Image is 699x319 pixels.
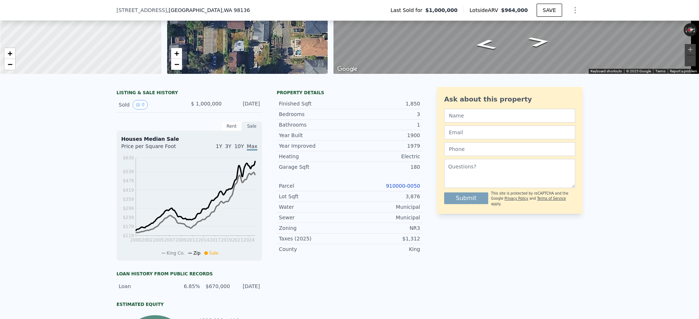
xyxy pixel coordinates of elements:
[198,238,209,243] tspan: 2014
[470,7,501,14] span: Lotside ARV
[232,238,243,243] tspan: 2021
[349,214,420,221] div: Municipal
[167,7,250,14] span: , [GEOGRAPHIC_DATA]
[444,109,575,123] input: Name
[4,59,15,70] a: Zoom out
[142,238,153,243] tspan: 2002
[119,283,170,290] div: Loan
[670,69,697,73] a: Report a problem
[193,251,200,256] span: Zip
[349,224,420,232] div: NR3
[8,60,12,69] span: −
[684,23,688,36] button: Rotate counterclockwise
[683,26,697,34] button: Reset the view
[234,283,260,290] div: [DATE]
[175,238,187,243] tspan: 2009
[167,251,185,256] span: King Co.
[244,238,255,243] tspan: 2024
[591,69,622,74] button: Keyboard shortcuts
[123,206,134,211] tspan: $299
[444,94,575,104] div: Ask about this property
[116,90,262,97] div: LISTING & SALE HISTORY
[116,271,262,277] div: Loan history from public records
[466,37,505,52] path: Go North, 47th Ave SW
[171,59,182,70] a: Zoom out
[391,7,426,14] span: Last Sold for
[121,143,189,154] div: Price per Square Foot
[187,238,198,243] tspan: 2012
[279,193,349,200] div: Lot Sqft
[386,183,420,189] a: 910000-0050
[279,163,349,171] div: Garage Sqft
[349,246,420,253] div: King
[123,224,134,229] tspan: $179
[164,238,175,243] tspan: 2007
[174,49,179,58] span: +
[116,7,167,14] span: [STREET_ADDRESS]
[277,90,422,96] div: Property details
[349,111,420,118] div: 3
[8,49,12,58] span: +
[221,121,242,131] div: Rent
[349,163,420,171] div: 180
[279,182,349,190] div: Parcel
[444,142,575,156] input: Phone
[225,143,231,149] span: 3Y
[221,238,232,243] tspan: 2019
[279,153,349,160] div: Heating
[537,4,562,17] button: SAVE
[209,238,221,243] tspan: 2017
[209,251,219,256] span: Sale
[171,48,182,59] a: Zoom in
[222,7,250,13] span: , WA 98136
[216,143,222,149] span: 1Y
[247,143,257,151] span: Max
[685,55,696,66] button: Zoom out
[279,132,349,139] div: Year Built
[123,197,134,202] tspan: $359
[121,135,257,143] div: Houses Median Sale
[279,214,349,221] div: Sewer
[349,100,420,107] div: 1,850
[349,132,420,139] div: 1900
[234,143,244,149] span: 10Y
[349,121,420,128] div: 1
[279,121,349,128] div: Bathrooms
[279,142,349,149] div: Year Improved
[693,23,697,36] button: Rotate clockwise
[133,100,148,109] button: View historical data
[123,188,134,193] tspan: $419
[349,193,420,200] div: 3,876
[335,64,359,74] a: Open this area in Google Maps (opens a new window)
[279,203,349,211] div: Water
[519,34,559,49] path: Go South, 47th Ave SW
[123,178,134,183] tspan: $479
[349,235,420,242] div: $1,312
[123,233,134,238] tspan: $119
[279,100,349,107] div: Finished Sqft
[626,69,651,73] span: © 2025 Google
[279,246,349,253] div: County
[174,60,179,69] span: −
[123,155,134,160] tspan: $630
[279,235,349,242] div: Taxes (2025)
[425,7,458,14] span: $1,000,000
[4,48,15,59] a: Zoom in
[349,142,420,149] div: 1979
[242,121,262,131] div: Sale
[174,283,200,290] div: 6.85%
[568,3,582,17] button: Show Options
[491,191,575,207] div: This site is protected by reCAPTCHA and the Google and apply.
[444,192,488,204] button: Submit
[685,44,696,55] button: Zoom in
[123,215,134,220] tspan: $239
[505,196,528,200] a: Privacy Policy
[335,64,359,74] img: Google
[119,100,183,109] div: Sold
[349,153,420,160] div: Electric
[349,203,420,211] div: Municipal
[191,101,222,107] span: $ 1,000,000
[444,125,575,139] input: Email
[537,196,566,200] a: Terms of Service
[153,238,164,243] tspan: 2005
